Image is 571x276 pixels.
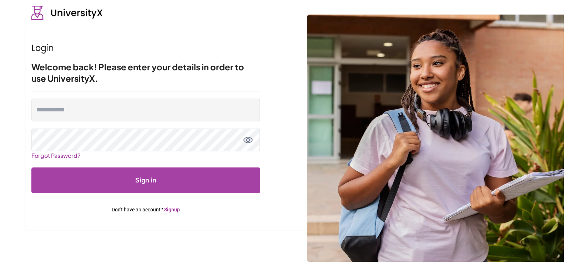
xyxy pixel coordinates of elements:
[31,149,80,162] a: Forgot Password?
[164,207,180,212] a: Signup
[243,135,253,145] button: toggle password view
[31,206,260,213] p: Don't have an account?
[31,61,260,84] h2: Welcome back! Please enter your details in order to use UniversityX.
[31,6,103,20] img: UniversityX logo
[31,42,260,54] h1: Login
[307,14,564,262] img: login background
[31,167,260,193] button: Submit form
